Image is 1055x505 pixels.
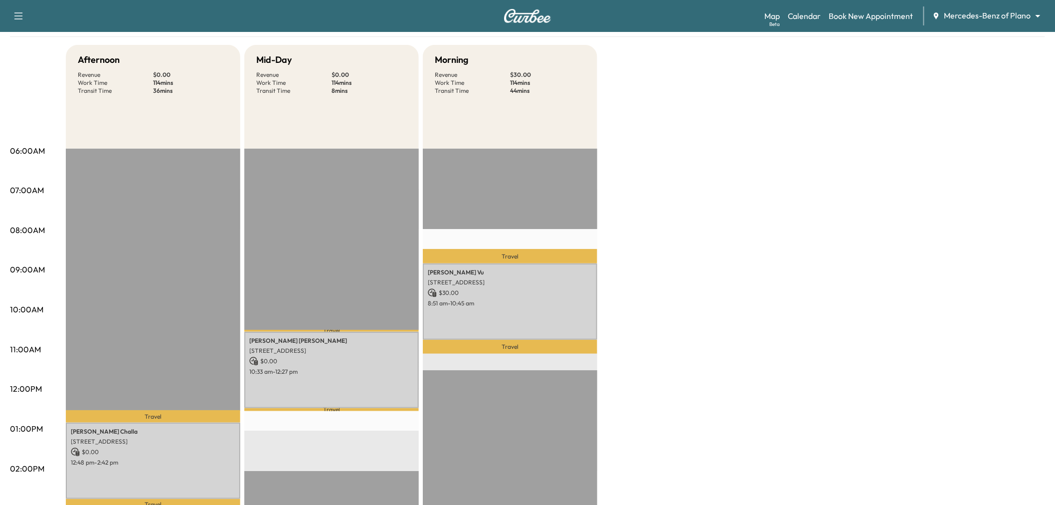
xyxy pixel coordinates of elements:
[249,347,414,355] p: [STREET_ADDRESS]
[423,249,597,263] p: Travel
[10,263,45,275] p: 09:00AM
[256,79,332,87] p: Work Time
[10,303,43,315] p: 10:00AM
[332,71,407,79] p: $ 0.00
[256,71,332,79] p: Revenue
[428,299,592,307] p: 8:51 am - 10:45 am
[10,343,41,355] p: 11:00AM
[10,224,45,236] p: 08:00AM
[78,53,120,67] h5: Afternoon
[428,268,592,276] p: [PERSON_NAME] Vu
[504,9,551,23] img: Curbee Logo
[256,87,332,95] p: Transit Time
[332,79,407,87] p: 114 mins
[249,337,414,345] p: [PERSON_NAME] [PERSON_NAME]
[244,330,419,332] p: Travel
[10,463,44,475] p: 02:00PM
[244,408,419,411] p: Travel
[153,87,228,95] p: 36 mins
[435,71,510,79] p: Revenue
[10,145,45,157] p: 06:00AM
[944,10,1031,21] span: Mercedes-Benz of Plano
[153,79,228,87] p: 114 mins
[428,288,592,297] p: $ 30.00
[249,368,414,376] p: 10:33 am - 12:27 pm
[78,87,153,95] p: Transit Time
[256,53,292,67] h5: Mid-Day
[10,184,44,196] p: 07:00AM
[78,71,153,79] p: Revenue
[510,79,585,87] p: 114 mins
[435,79,510,87] p: Work Time
[764,10,780,22] a: MapBeta
[510,87,585,95] p: 44 mins
[510,71,585,79] p: $ 30.00
[769,20,780,28] div: Beta
[423,340,597,354] p: Travel
[332,87,407,95] p: 8 mins
[71,448,235,457] p: $ 0.00
[829,10,913,22] a: Book New Appointment
[249,357,414,366] p: $ 0.00
[153,71,228,79] p: $ 0.00
[66,410,240,422] p: Travel
[71,459,235,467] p: 12:48 pm - 2:42 pm
[71,428,235,436] p: [PERSON_NAME] Challa
[788,10,821,22] a: Calendar
[71,438,235,446] p: [STREET_ADDRESS]
[428,278,592,286] p: [STREET_ADDRESS]
[10,423,43,435] p: 01:00PM
[78,79,153,87] p: Work Time
[435,87,510,95] p: Transit Time
[10,383,42,395] p: 12:00PM
[435,53,468,67] h5: Morning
